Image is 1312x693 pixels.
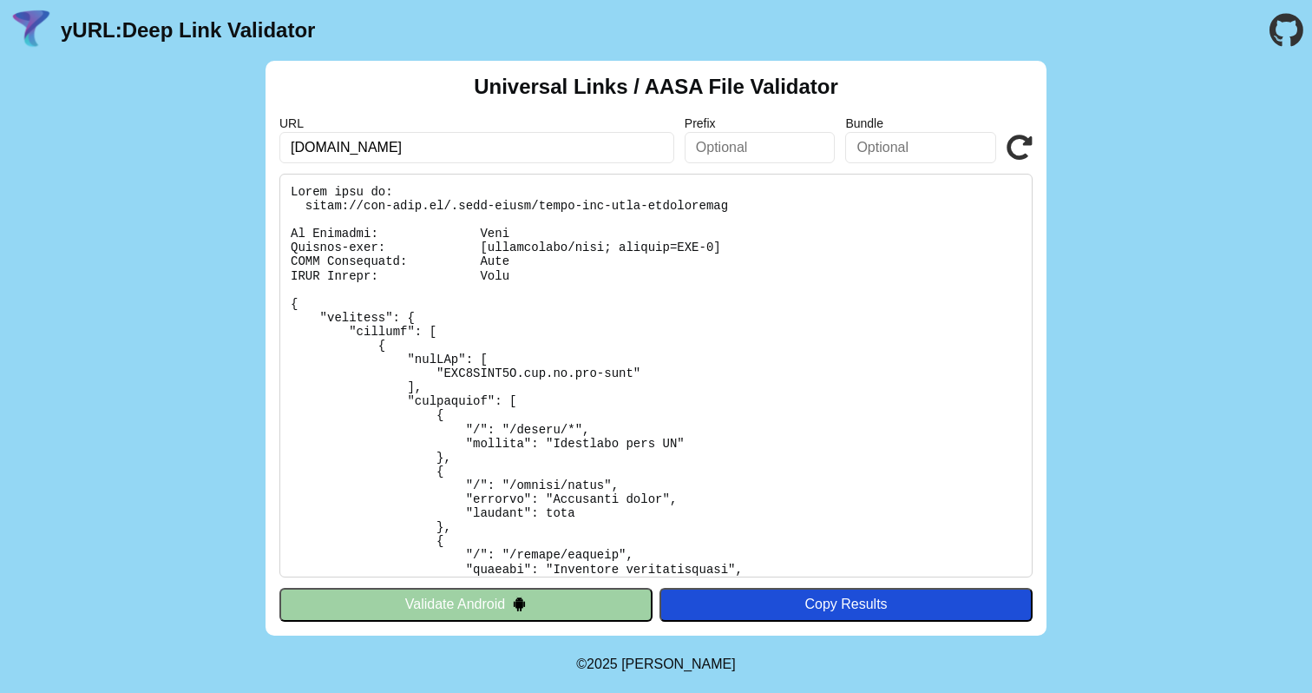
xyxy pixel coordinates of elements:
[621,657,736,671] a: Michael Ibragimchayev's Personal Site
[279,174,1033,577] pre: Lorem ipsu do: sitam://con-adip.el/.sedd-eiusm/tempo-inc-utla-etdoloremag Al Enimadmi: Veni Quisn...
[587,657,618,671] span: 2025
[279,116,674,130] label: URL
[845,132,996,163] input: Optional
[9,8,54,53] img: yURL Logo
[512,597,527,611] img: droidIcon.svg
[576,636,735,693] footer: ©
[279,132,674,163] input: Required
[685,132,836,163] input: Optional
[61,18,315,43] a: yURL:Deep Link Validator
[668,597,1024,612] div: Copy Results
[685,116,836,130] label: Prefix
[279,588,653,621] button: Validate Android
[845,116,996,130] label: Bundle
[474,75,838,99] h2: Universal Links / AASA File Validator
[659,588,1033,621] button: Copy Results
